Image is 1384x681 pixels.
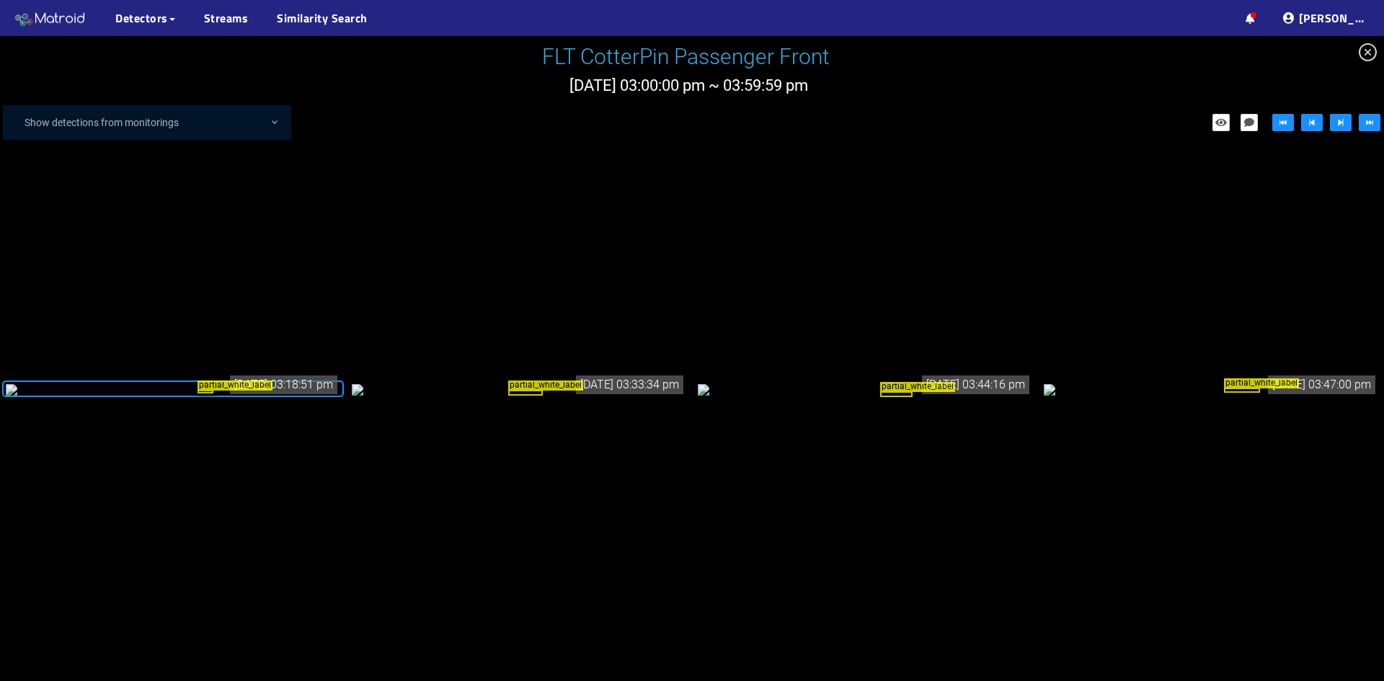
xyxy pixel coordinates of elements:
div: Show detections from monitorings [17,108,291,137]
span: fast-forward [1365,117,1375,129]
button: step-forward [1330,114,1352,131]
span: Detectors [115,9,168,27]
div: [DATE] 03:47:00 pm [1268,375,1375,393]
span: partial_white_label [198,380,272,391]
img: Matroid logo [14,8,86,30]
span: fast-backward [1278,117,1288,129]
span: close-circle [1352,36,1384,68]
button: fast-forward [1359,114,1380,131]
div: [DATE] 03:44:16 pm [922,375,1029,393]
span: partial_white_label [1224,378,1299,388]
span: partial_white_label [508,380,583,391]
span: partial_white_label [880,382,955,392]
span: step-backward [1307,117,1317,129]
a: Similarity Search [277,9,368,27]
a: Streams [204,9,249,27]
div: [DATE] 03:18:51 pm [230,375,337,393]
span: step-forward [1336,117,1346,129]
div: [DATE] 03:33:34 pm [576,375,683,393]
button: step-backward [1301,114,1323,131]
button: fast-backward [1272,114,1294,131]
